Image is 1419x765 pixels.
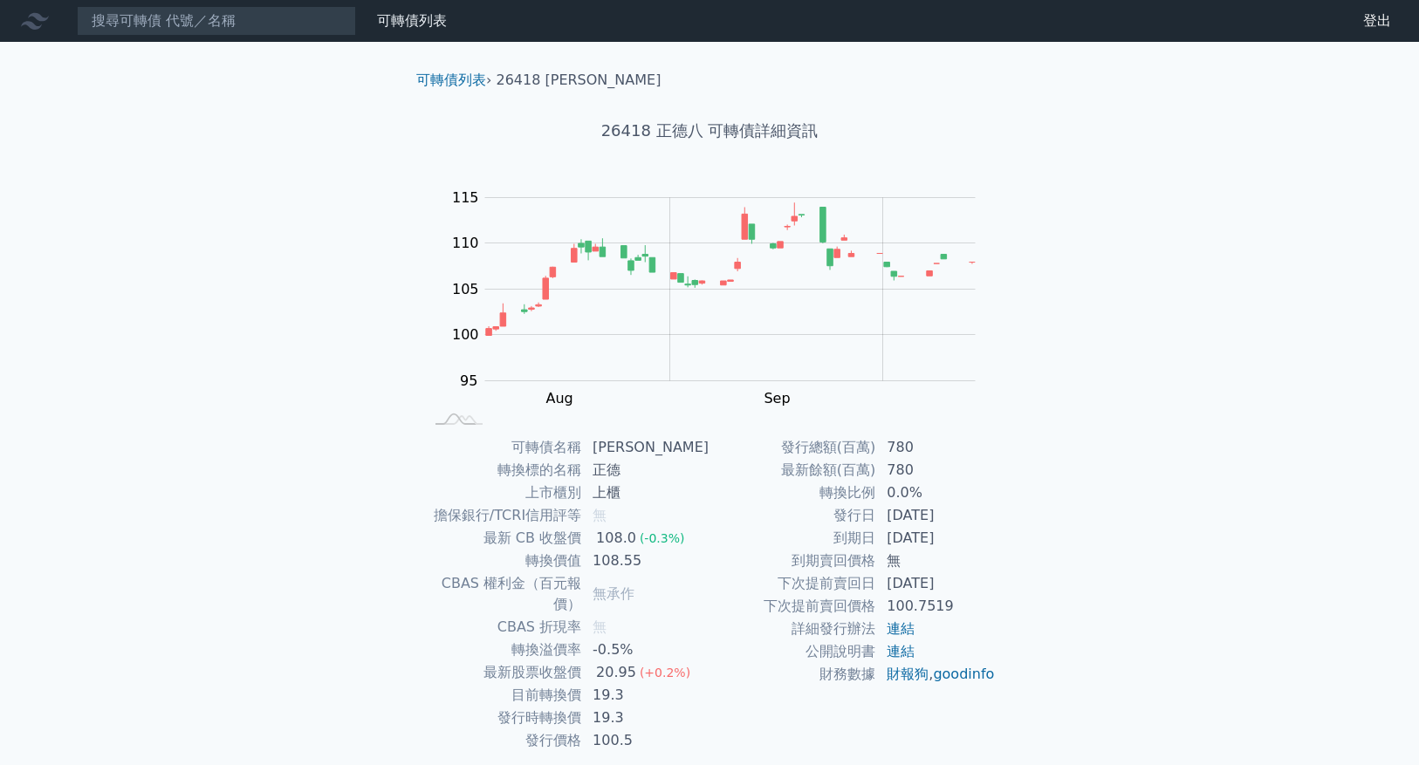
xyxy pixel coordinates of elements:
[423,504,582,527] td: 擔保銀行/TCRI信用評等
[486,202,975,335] g: Series
[423,572,582,616] td: CBAS 權利金（百元報價）
[582,550,709,572] td: 108.55
[582,482,709,504] td: 上櫃
[423,436,582,459] td: 可轉債名稱
[887,666,929,682] a: 財報狗
[593,528,640,549] div: 108.0
[709,663,876,686] td: 財務數據
[423,729,582,752] td: 發行價格
[423,527,582,550] td: 最新 CB 收盤價
[593,618,607,635] span: 無
[709,595,876,618] td: 下次提前賣回價格
[709,572,876,595] td: 下次提前賣回日
[582,707,709,729] td: 19.3
[452,326,479,343] tspan: 100
[582,459,709,482] td: 正德
[876,550,996,572] td: 無
[497,70,662,91] li: 26418 [PERSON_NAME]
[876,459,996,482] td: 780
[423,459,582,482] td: 轉換標的名稱
[593,585,634,602] span: 無承作
[876,436,996,459] td: 780
[1349,7,1405,35] a: 登出
[582,684,709,707] td: 19.3
[402,119,1017,143] h1: 26418 正德八 可轉債詳細資訊
[709,527,876,550] td: 到期日
[640,531,685,545] span: (-0.3%)
[443,189,1002,406] g: Chart
[546,390,573,406] tspan: Aug
[452,281,479,297] tspan: 105
[582,729,709,752] td: 100.5
[709,436,876,459] td: 發行總額(百萬)
[876,527,996,550] td: [DATE]
[764,390,790,406] tspan: Sep
[423,684,582,707] td: 目前轉換價
[709,550,876,572] td: 到期賣回價格
[933,666,994,682] a: goodinfo
[709,640,876,663] td: 公開說明書
[887,620,915,637] a: 連結
[876,572,996,595] td: [DATE]
[876,482,996,504] td: 0.0%
[709,504,876,527] td: 發行日
[460,372,477,389] tspan: 95
[423,707,582,729] td: 發行時轉換價
[416,72,486,88] a: 可轉債列表
[423,550,582,572] td: 轉換價值
[876,504,996,527] td: [DATE]
[709,459,876,482] td: 最新餘額(百萬)
[709,482,876,504] td: 轉換比例
[582,436,709,459] td: [PERSON_NAME]
[593,662,640,683] div: 20.95
[876,595,996,618] td: 100.7519
[416,70,491,91] li: ›
[423,639,582,661] td: 轉換溢價率
[423,661,582,684] td: 最新股票收盤價
[876,663,996,686] td: ,
[452,235,479,251] tspan: 110
[77,6,356,36] input: 搜尋可轉債 代號／名稱
[452,189,479,206] tspan: 115
[377,12,447,29] a: 可轉債列表
[593,507,607,523] span: 無
[423,616,582,639] td: CBAS 折現率
[423,482,582,504] td: 上市櫃別
[887,643,915,659] a: 連結
[709,618,876,640] td: 詳細發行辦法
[640,666,690,680] span: (+0.2%)
[582,639,709,661] td: -0.5%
